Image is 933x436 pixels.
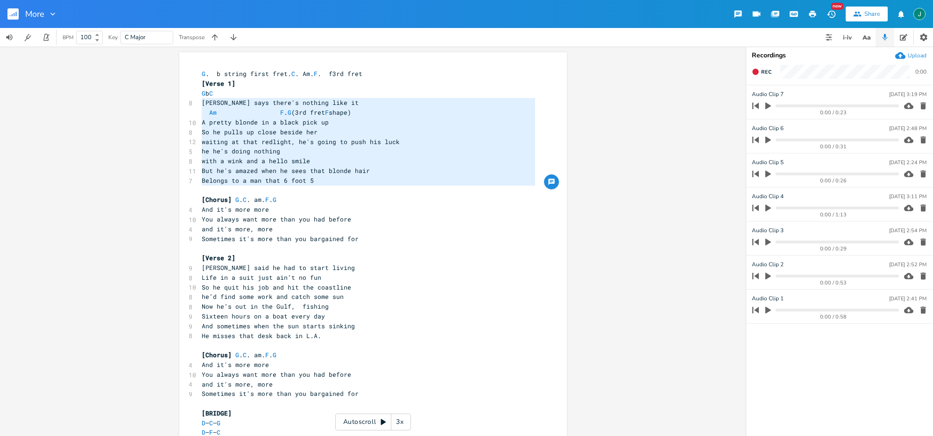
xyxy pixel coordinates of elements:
span: . . am. . [202,195,276,204]
div: 0:00 / 0:26 [768,178,899,183]
span: Sixteen hours on a boat every day [202,312,325,320]
span: Audio Clip 7 [752,90,784,99]
span: Audio Clip 6 [752,124,784,133]
span: . b string first fret. . Am. . f3rd fret [202,69,362,78]
span: b [202,89,213,97]
div: Key [108,35,118,40]
span: [PERSON_NAME] said he had to start living [202,263,355,272]
span: [BRIDGE] [202,409,232,417]
span: Am [209,108,217,117]
span: D [202,419,205,427]
span: and it's more, more [202,225,273,233]
span: F [314,69,318,78]
span: But he's amazed when he sees that blonde hair [202,166,370,175]
button: Share [846,7,888,21]
span: C Major [125,33,146,42]
span: Audio Clip 2 [752,260,784,269]
span: F [265,195,269,204]
span: More [25,10,44,18]
div: 0:00 / 1:13 [768,212,899,217]
span: Audio Clip 1 [752,294,784,303]
span: C [209,89,213,97]
span: G [273,195,276,204]
div: 0:00 / 0:31 [768,144,899,149]
div: [DATE] 2:54 PM [889,228,926,233]
span: C [243,195,247,204]
div: 0:00 / 0:53 [768,280,899,285]
div: [DATE] 2:24 PM [889,160,926,165]
span: [PERSON_NAME] says there's nothing like it [202,98,359,107]
span: And it's more more [202,360,269,369]
span: F [280,108,284,117]
span: – – [202,419,220,427]
span: Audio Clip 3 [752,226,784,235]
span: he’d find some work and catch some sun [202,292,344,301]
span: G [235,195,239,204]
button: New [822,6,841,22]
div: New [831,3,843,10]
span: and it's more, more [202,380,273,388]
span: Audio Clip 4 [752,192,784,201]
div: Share [864,10,880,18]
button: Rec [748,64,775,79]
span: . . am. . [202,351,276,359]
span: And it's more more [202,205,269,214]
span: Rec [761,69,771,76]
span: G [202,89,205,97]
span: G [273,351,276,359]
div: Autoscroll [335,414,411,430]
span: A pretty blonde in a black pick up [202,118,329,126]
span: Sometimes it's more than you bargained for [202,389,359,398]
span: waiting at that redlight, he's going to push his luck [202,138,400,146]
span: And sometimes when the sun starts sinking [202,322,355,330]
div: Transpose [179,35,205,40]
div: [DATE] 3:11 PM [889,194,926,199]
span: Now he’s out in the Gulf, fishing [202,302,329,311]
button: Upload [895,50,926,61]
span: C [291,69,295,78]
span: G [202,69,205,78]
span: [Verse 2] [202,254,235,262]
div: BPM [63,35,73,40]
span: G [288,108,291,117]
span: Audio Clip 5 [752,158,784,167]
span: [Verse 1] [202,79,235,88]
span: G [235,351,239,359]
div: [DATE] 2:48 PM [889,126,926,131]
span: Life in a suit just ain’t no fun [202,273,321,282]
img: Jim Rudolf [913,8,926,20]
span: . (3rd fret shape) [202,108,351,117]
span: You always want more than you had before [202,370,351,379]
span: with a wink and a hello smile [202,157,310,165]
div: 0:00 / 0:58 [768,314,899,319]
div: 0:00 / 0:23 [768,110,899,115]
span: [Chorus] [202,195,232,204]
span: G [217,419,220,427]
span: So he quit his job and hit the coastline [202,283,351,291]
span: You always want more than you had before [202,215,351,223]
div: [DATE] 2:52 PM [889,262,926,267]
span: He misses that desk back in L.A. [202,332,321,340]
div: 3x [391,414,408,430]
div: Upload [908,52,926,59]
span: Sometimes it's more than you bargained for [202,235,359,243]
span: he he's doing nothing [202,147,280,155]
span: Belongs to a man that 6 foot 5 [202,176,314,185]
span: [Chorus] [202,351,232,359]
span: F [265,351,269,359]
span: C [243,351,247,359]
div: [DATE] 3:19 PM [889,92,926,97]
div: Recordings [752,52,927,59]
span: F [325,108,329,117]
div: 0:00 / 0:29 [768,246,899,251]
div: [DATE] 2:41 PM [889,296,926,301]
span: C [209,419,213,427]
span: So he pulls up close beside her [202,128,318,136]
div: 0:00 [915,69,926,75]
